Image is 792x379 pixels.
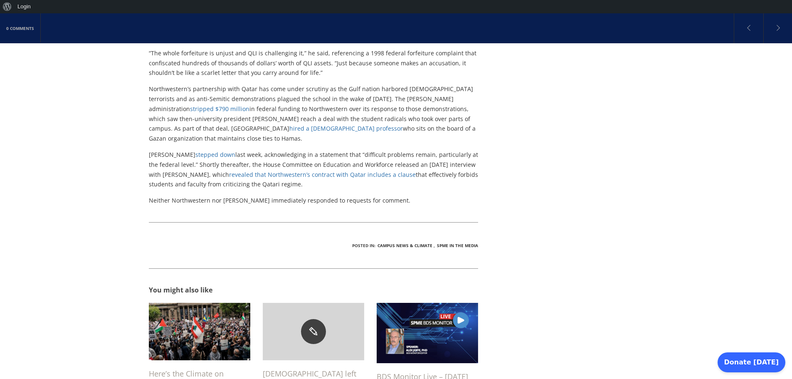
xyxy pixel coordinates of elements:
h5: You might also like [149,285,479,295]
li: Posted In: [352,239,375,252]
p: [PERSON_NAME] last week, acknowledging in a statement that “difficult problems remain, particular... [149,150,479,189]
a: stepped down [195,151,235,159]
a: hired a [DEMOGRAPHIC_DATA] professor [289,124,403,132]
p: Neither Northwestern nor [PERSON_NAME] immediately responded to requests for comment. [149,196,479,206]
img: Democratic Party left wing moves to isolate Israel as party leaders yield to extremists. Universi... [263,303,364,360]
a: revealed that Northwestern’s contract with Qatar includes a clause [229,171,416,178]
a: Campus News & Climate [377,243,432,248]
p: “The whole forfeiture is unjust and QLI is challenging it,” he said, referencing a 1998 federal f... [149,48,479,78]
a: stripped $790 million [190,105,249,113]
a: SPME in the Media [437,243,478,248]
p: Northwestern’s partnership with Qatar has come under scrutiny as the Gulf nation harbored [DEMOGR... [149,84,479,144]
